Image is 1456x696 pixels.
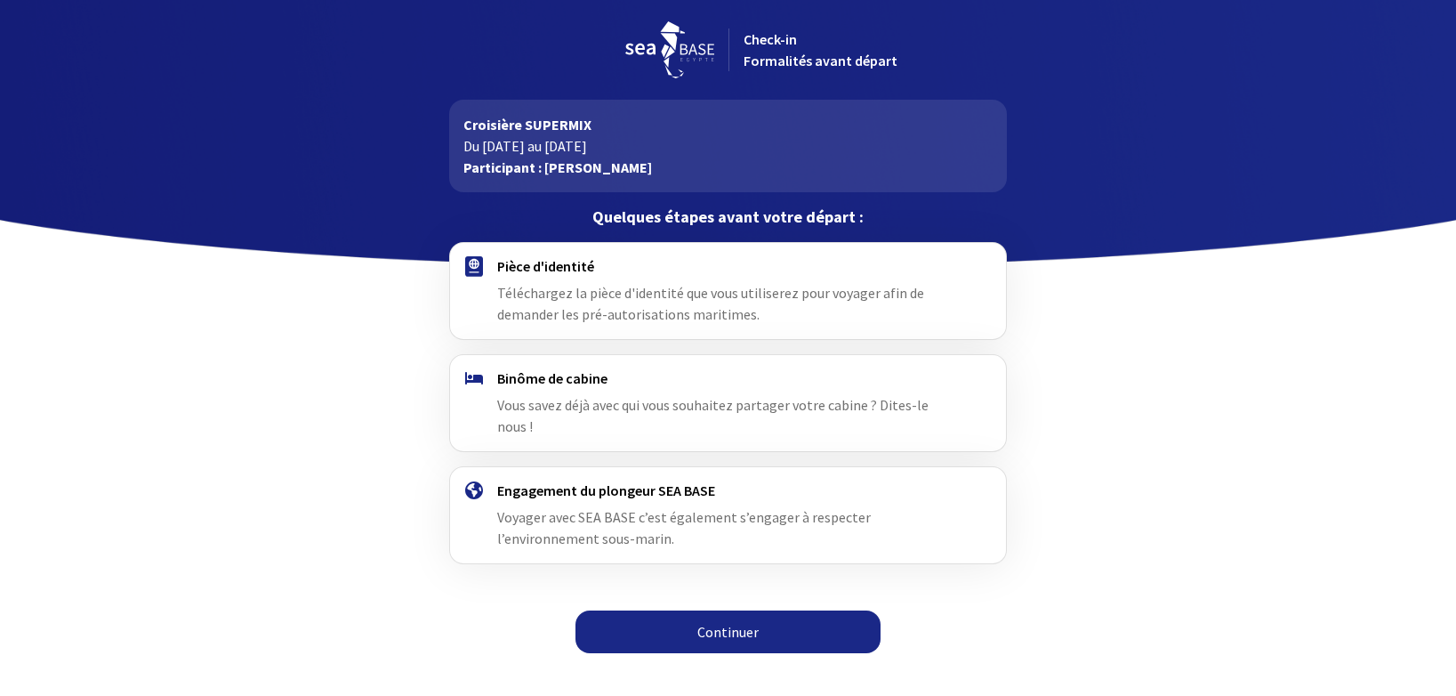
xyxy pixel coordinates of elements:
[465,372,483,384] img: binome.svg
[463,135,993,157] p: Du [DATE] au [DATE]
[463,114,993,135] p: Croisière SUPERMIX
[497,369,959,387] h4: Binôme de cabine
[465,256,483,277] img: passport.svg
[465,482,483,499] img: engagement.svg
[497,508,871,547] span: Voyager avec SEA BASE c’est également s’engager à respecter l’environnement sous-marin.
[449,206,1007,228] p: Quelques étapes avant votre départ :
[497,482,959,499] h4: Engagement du plongeur SEA BASE
[463,157,993,178] p: Participant : [PERSON_NAME]
[497,396,929,435] span: Vous savez déjà avec qui vous souhaitez partager votre cabine ? Dites-le nous !
[575,611,881,653] a: Continuer
[744,30,897,69] span: Check-in Formalités avant départ
[497,284,924,323] span: Téléchargez la pièce d'identité que vous utiliserez pour voyager afin de demander les pré-autoris...
[625,21,714,78] img: logo_seabase.svg
[497,257,959,275] h4: Pièce d'identité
